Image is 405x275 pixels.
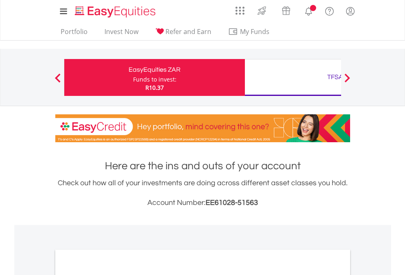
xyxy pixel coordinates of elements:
div: Check out how all of your investments are doing across different asset classes you hold. [55,177,350,209]
img: EasyCredit Promotion Banner [55,114,350,142]
a: Vouchers [274,2,298,17]
span: Refer and Earn [165,27,211,36]
a: Refer and Earn [152,27,215,40]
img: grid-menu-icon.svg [235,6,244,15]
a: AppsGrid [230,2,250,15]
div: EasyEquities ZAR [69,64,240,75]
a: FAQ's and Support [319,2,340,18]
button: Previous [50,77,66,86]
div: Funds to invest: [133,75,176,84]
img: vouchers-v2.svg [279,4,293,17]
h3: Account Number: [55,197,350,209]
a: Notifications [298,2,319,18]
img: EasyEquities_Logo.png [73,5,159,18]
a: Portfolio [57,27,91,40]
img: thrive-v2.svg [255,4,269,17]
a: Invest Now [101,27,142,40]
span: EE61028-51563 [206,199,258,207]
a: My Profile [340,2,361,20]
a: Home page [72,2,159,18]
span: R10.37 [145,84,164,91]
h1: Here are the ins and outs of your account [55,159,350,173]
span: My Funds [228,26,282,37]
button: Next [339,77,355,86]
